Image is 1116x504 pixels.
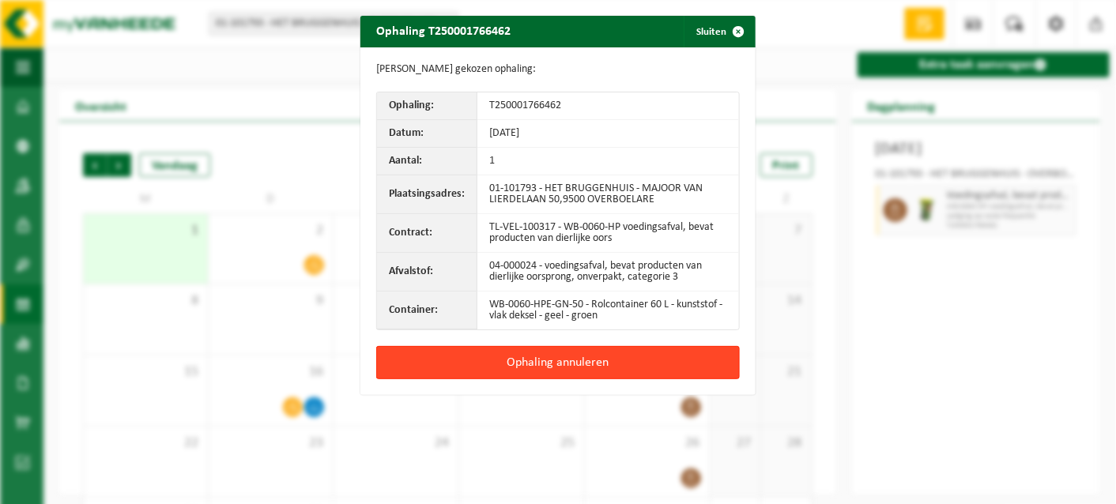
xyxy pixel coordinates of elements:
button: Sluiten [684,16,754,47]
th: Afvalstof: [377,253,477,291]
td: 01-101793 - HET BRUGGENHUIS - MAJOOR VAN LIERDELAAN 50,9500 OVERBOELARE [477,175,739,214]
p: [PERSON_NAME] gekozen ophaling: [376,63,740,76]
th: Contract: [377,214,477,253]
td: TL-VEL-100317 - WB-0060-HP voedingsafval, bevat producten van dierlijke oors [477,214,739,253]
td: WB-0060-HPE-GN-50 - Rolcontainer 60 L - kunststof - vlak deksel - geel - groen [477,291,739,329]
td: 04-000024 - voedingsafval, bevat producten van dierlijke oorsprong, onverpakt, categorie 3 [477,253,739,291]
th: Container: [377,291,477,329]
button: Ophaling annuleren [376,346,740,379]
th: Plaatsingsadres: [377,175,477,214]
th: Ophaling: [377,92,477,120]
th: Aantal: [377,148,477,175]
td: [DATE] [477,120,739,148]
td: T250001766462 [477,92,739,120]
td: 1 [477,148,739,175]
th: Datum: [377,120,477,148]
h2: Ophaling T250001766462 [360,16,526,46]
